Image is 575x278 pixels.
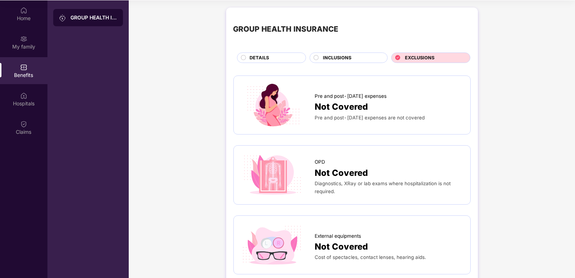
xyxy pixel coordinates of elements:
[315,254,426,260] span: Cost of spectacles, contact lenses, hearing aids.
[323,54,351,61] span: INCLUSIONS
[315,232,361,240] span: External equipments
[241,83,304,127] img: icon
[233,23,339,35] div: GROUP HEALTH INSURANCE
[20,92,27,99] img: svg+xml;base64,PHN2ZyBpZD0iSG9zcGl0YWxzIiB4bWxucz0iaHR0cDovL3d3dy53My5vcmcvMjAwMC9zdmciIHdpZHRoPS...
[70,14,117,21] div: GROUP HEALTH INSURANCE
[315,92,387,100] span: Pre and post-[DATE] expenses
[20,35,27,42] img: svg+xml;base64,PHN2ZyB3aWR0aD0iMjAiIGhlaWdodD0iMjAiIHZpZXdCb3g9IjAgMCAyMCAyMCIgZmlsbD0ibm9uZSIgeG...
[250,54,269,61] span: DETAILS
[315,181,451,194] span: Diagnostics, XRay or lab exams where hospitalization is not required.
[20,64,27,71] img: svg+xml;base64,PHN2ZyBpZD0iQmVuZWZpdHMiIHhtbG5zPSJodHRwOi8vd3d3LnczLm9yZy8yMDAwL3N2ZyIgd2lkdGg9Ij...
[20,7,27,14] img: svg+xml;base64,PHN2ZyBpZD0iSG9tZSIgeG1sbnM9Imh0dHA6Ly93d3cudzMub3JnLzIwMDAvc3ZnIiB3aWR0aD0iMjAiIG...
[241,153,304,197] img: icon
[241,223,304,267] img: icon
[405,54,434,61] span: EXCLUSIONS
[315,158,325,166] span: OPD
[315,100,368,113] span: Not Covered
[315,166,368,179] span: Not Covered
[315,115,425,120] span: Pre and post-[DATE] expenses are not covered
[59,14,66,22] img: svg+xml;base64,PHN2ZyB3aWR0aD0iMjAiIGhlaWdodD0iMjAiIHZpZXdCb3g9IjAgMCAyMCAyMCIgZmlsbD0ibm9uZSIgeG...
[315,240,368,253] span: Not Covered
[20,120,27,128] img: svg+xml;base64,PHN2ZyBpZD0iQ2xhaW0iIHhtbG5zPSJodHRwOi8vd3d3LnczLm9yZy8yMDAwL3N2ZyIgd2lkdGg9IjIwIi...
